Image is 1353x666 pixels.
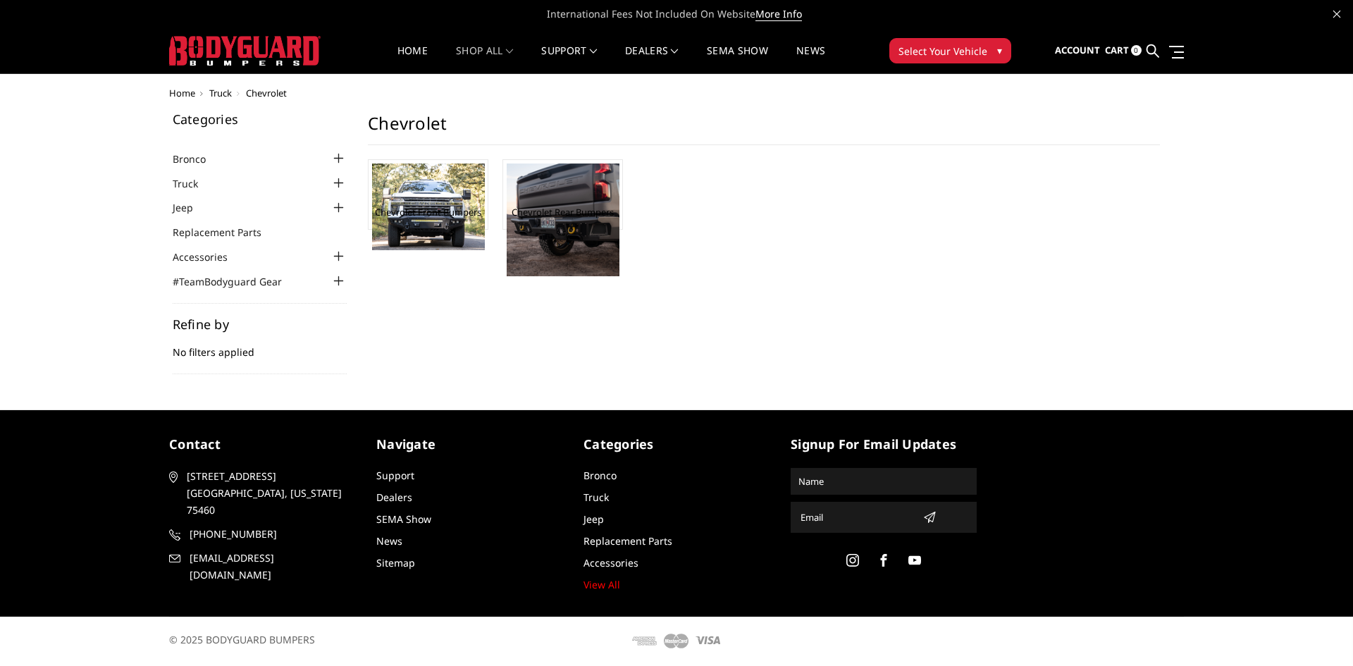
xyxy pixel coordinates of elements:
[791,435,977,454] h5: signup for email updates
[1055,32,1100,70] a: Account
[376,469,414,482] a: Support
[246,87,287,99] span: Chevrolet
[169,526,355,543] a: [PHONE_NUMBER]
[397,46,428,73] a: Home
[1131,45,1142,56] span: 0
[173,113,347,125] h5: Categories
[583,534,672,548] a: Replacement Parts
[187,468,350,519] span: [STREET_ADDRESS] [GEOGRAPHIC_DATA], [US_STATE] 75460
[793,470,975,493] input: Name
[889,38,1011,63] button: Select Your Vehicle
[173,318,347,331] h5: Refine by
[997,43,1002,58] span: ▾
[173,249,245,264] a: Accessories
[169,435,355,454] h5: contact
[376,512,431,526] a: SEMA Show
[169,36,321,66] img: BODYGUARD BUMPERS
[541,46,597,73] a: Support
[456,46,513,73] a: shop all
[173,200,211,215] a: Jeep
[898,44,987,58] span: Select Your Vehicle
[707,46,768,73] a: SEMA Show
[376,435,562,454] h5: Navigate
[209,87,232,99] a: Truck
[583,435,770,454] h5: Categories
[583,578,620,591] a: View All
[1105,32,1142,70] a: Cart 0
[625,46,679,73] a: Dealers
[583,469,617,482] a: Bronco
[190,526,353,543] span: [PHONE_NUMBER]
[376,556,415,569] a: Sitemap
[169,633,315,646] span: © 2025 BODYGUARD BUMPERS
[755,7,802,21] a: More Info
[796,46,825,73] a: News
[173,176,216,191] a: Truck
[173,225,279,240] a: Replacement Parts
[1105,44,1129,56] span: Cart
[583,556,638,569] a: Accessories
[169,550,355,584] a: [EMAIL_ADDRESS][DOMAIN_NAME]
[375,206,481,218] a: Chevrolet Front Bumpers
[583,491,609,504] a: Truck
[512,206,614,218] a: Chevrolet Rear Bumpers
[1055,44,1100,56] span: Account
[169,87,195,99] a: Home
[376,491,412,504] a: Dealers
[795,506,918,529] input: Email
[173,274,299,289] a: #TeamBodyguard Gear
[190,550,353,584] span: [EMAIL_ADDRESS][DOMAIN_NAME]
[583,512,604,526] a: Jeep
[376,534,402,548] a: News
[368,113,1160,145] h1: Chevrolet
[173,152,223,166] a: Bronco
[173,318,347,374] div: No filters applied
